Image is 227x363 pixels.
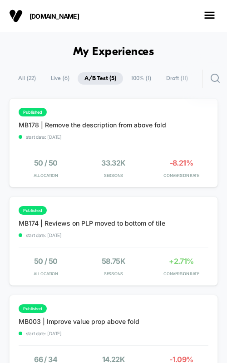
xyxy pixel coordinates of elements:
span: CONVERSION RATE [154,173,208,178]
span: Allocation [34,271,58,276]
span: published [19,304,47,313]
span: 33.32k [101,158,125,167]
span: MB003 | Improve value prop above fold [19,318,139,325]
span: start date: [DATE] [19,331,139,336]
span: 100% ( 1 ) [124,72,158,85]
span: MB178 | Remove the description from above fold [19,121,166,129]
span: [DOMAIN_NAME] [30,12,120,20]
span: +2.71% [169,257,193,266]
span: A/B Test ( 5 ) [78,72,123,85]
span: Allocation [34,173,58,178]
h1: My Experiences [73,45,154,59]
span: Sessions [86,271,140,276]
span: 50 / 50 [34,257,58,266]
span: Live ( 6 ) [44,72,76,85]
span: Draft ( 11 ) [159,72,195,85]
span: MB174 | Reviews on PLP moved to bottom of tile [19,219,165,227]
span: start date: [DATE] [19,232,165,238]
span: Sessions [86,173,140,178]
span: All ( 22 ) [11,72,43,85]
span: 50 / 50 [34,158,58,167]
span: start date: [DATE] [19,134,166,140]
span: CONVERSION RATE [154,271,208,276]
img: Visually logo [9,9,23,23]
span: published [19,108,47,116]
span: published [19,206,47,215]
span: 58.75k [102,257,125,266]
span: -8.21% [170,158,193,167]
